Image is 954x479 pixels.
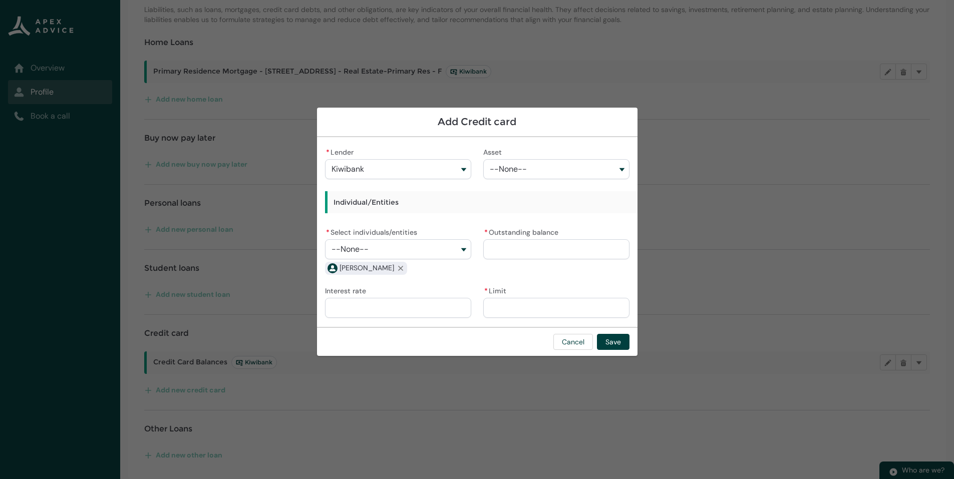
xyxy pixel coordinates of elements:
label: Limit [483,284,510,296]
abbr: required [484,286,488,295]
h3: Individual/Entities [325,191,876,213]
abbr: required [326,148,330,157]
span: Craig Michael Hall [340,263,394,273]
button: Remove Craig Michael Hall [394,262,407,275]
span: --None-- [332,245,369,254]
button: Select individuals/entities [325,239,471,259]
label: Interest rate [325,284,370,296]
button: Asset [483,159,629,179]
abbr: required [326,228,330,237]
label: Asset [483,145,506,157]
label: Outstanding balance [483,225,562,237]
button: Cancel [553,334,593,350]
button: Lender [325,159,471,179]
span: Kiwibank [332,165,364,174]
label: Select individuals/entities [325,225,421,237]
label: Lender [325,145,358,157]
h1: Add Credit card [325,116,629,128]
button: Save [597,334,629,350]
span: --None-- [490,165,527,174]
abbr: required [484,228,488,237]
